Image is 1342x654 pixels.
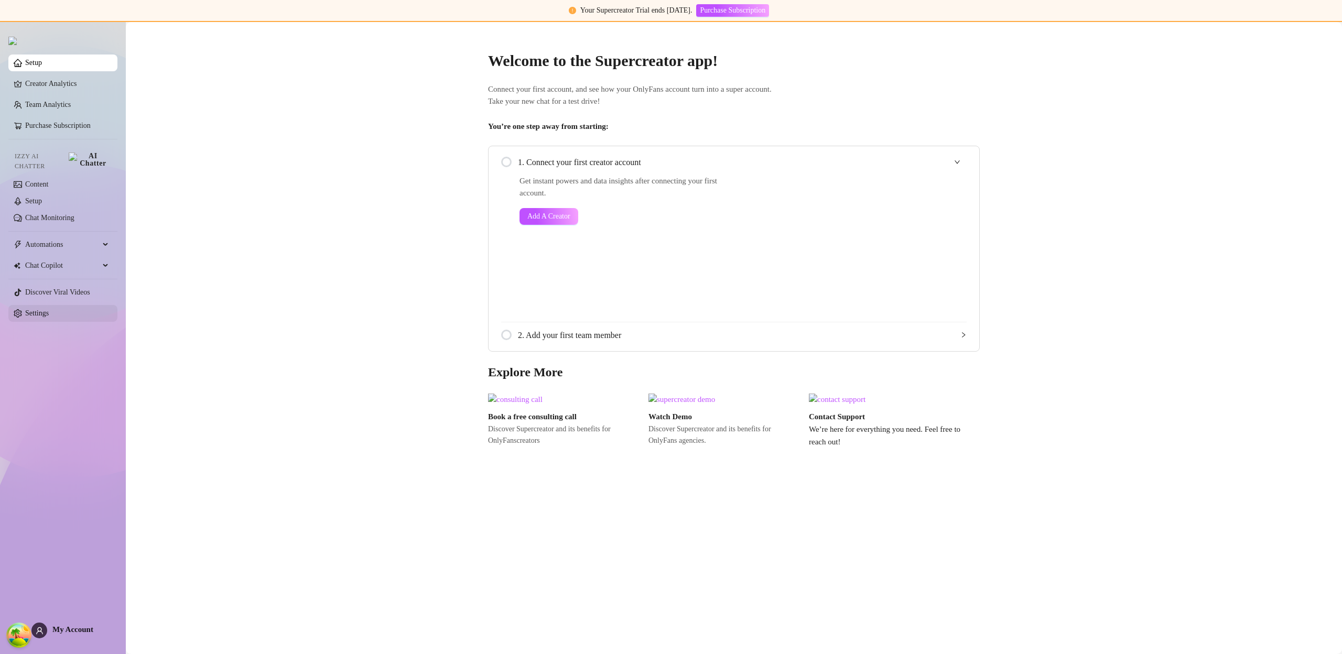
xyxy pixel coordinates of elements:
[36,627,44,635] span: user
[488,51,980,71] h2: Welcome to the Supercreator app!
[488,412,577,421] strong: Book a free consulting call
[580,6,692,14] span: Your Supercreator Trial ends [DATE].
[8,625,29,646] button: Open Tanstack query devtools
[960,332,967,338] span: collapsed
[809,412,865,421] strong: Contact Support
[520,208,731,225] a: Add A Creator
[518,329,967,342] span: 2. Add your first team member
[520,175,731,200] span: Get instant powers and data insights after connecting your first account.
[488,394,640,448] a: Book a free consulting callDiscover Supercreator and its benefits for OnlyFanscreators
[488,423,640,446] span: Discover Supercreator and its benefits for OnlyFans creators
[69,152,109,167] img: AI Chatter
[14,241,22,249] span: thunderbolt
[488,394,640,406] img: consulting call
[527,212,570,221] span: Add A Creator
[25,59,42,67] a: Setup
[488,83,980,108] span: Connect your first account, and see how your OnlyFans account turn into a super account. Take you...
[14,262,20,269] img: Chat Copilot
[8,37,17,45] img: logo.svg
[757,175,967,309] iframe: Add Creators
[25,75,109,92] a: Creator Analytics
[501,149,967,175] div: 1. Connect your first creator account
[25,197,42,205] a: Setup
[15,151,64,171] span: Izzy AI Chatter
[501,322,967,348] div: 2. Add your first team member
[809,394,961,406] img: contact support
[25,180,48,188] a: Content
[25,122,91,129] a: Purchase Subscription
[809,423,961,448] span: We’re here for everything you need. Feel free to reach out!
[25,257,100,274] span: Chat Copilot
[569,7,576,14] span: exclamation-circle
[954,159,960,165] span: expanded
[648,423,800,446] span: Discover Supercreator and its benefits for OnlyFans agencies.
[696,6,769,14] a: Purchase Subscription
[518,156,967,169] span: 1. Connect your first creator account
[25,101,71,108] a: Team Analytics
[25,214,74,222] a: Chat Monitoring
[648,412,692,421] strong: Watch Demo
[25,309,49,317] a: Settings
[488,364,980,381] h3: Explore More
[520,208,578,225] button: Add A Creator
[488,122,609,130] strong: You’re one step away from starting:
[25,236,100,253] span: Automations
[648,394,800,448] a: Watch DemoDiscover Supercreator and its benefits for OnlyFans agencies.
[52,625,93,634] span: My Account
[25,288,90,296] a: Discover Viral Videos
[648,394,800,406] img: supercreator demo
[700,6,765,15] span: Purchase Subscription
[696,4,769,17] button: Purchase Subscription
